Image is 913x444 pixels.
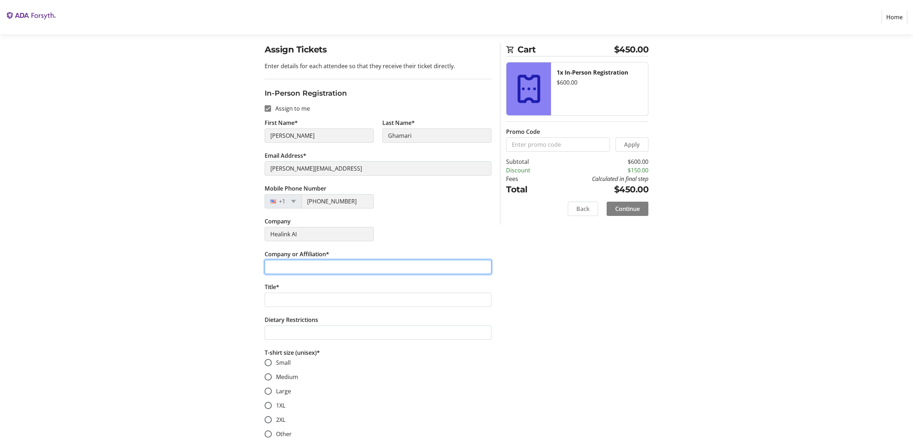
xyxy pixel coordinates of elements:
[616,137,648,152] button: Apply
[265,316,318,324] label: Dietary Restrictions
[614,43,649,56] span: $450.00
[265,151,306,160] label: Email Address*
[276,373,298,381] span: Medium
[276,416,285,424] span: 2XL
[624,140,640,149] span: Apply
[576,205,590,213] span: Back
[265,348,491,357] p: T-shirt size (unisex)*
[506,166,549,175] td: Discount
[271,104,310,113] label: Assign to me
[265,88,491,99] h3: In-Person Registration
[265,43,491,56] h2: Assign Tickets
[568,202,598,216] button: Back
[506,175,549,183] td: Fees
[506,183,549,196] td: Total
[272,430,292,438] label: Other
[557,69,628,76] strong: 1x In-Person Registration
[301,194,374,208] input: (201) 555-0123
[549,183,648,196] td: $450.00
[506,127,540,136] label: Promo Code
[549,166,648,175] td: $150.00
[506,137,610,152] input: Enter promo code
[276,402,285,409] span: 1XL
[506,157,549,166] td: Subtotal
[265,283,279,291] label: Title*
[276,359,291,367] span: Small
[882,10,907,24] a: Home
[382,118,415,127] label: Last Name*
[265,250,329,258] label: Company or Affiliation*
[517,43,614,56] span: Cart
[557,78,642,87] div: $600.00
[265,118,298,127] label: First Name*
[276,387,291,395] span: Large
[265,217,291,226] label: Company
[607,202,648,216] button: Continue
[6,3,56,31] img: The ADA Forsyth Institute's Logo
[265,62,491,70] p: Enter details for each attendee so that they receive their ticket directly.
[615,205,640,213] span: Continue
[549,157,648,166] td: $600.00
[265,184,326,193] label: Mobile Phone Number
[549,175,648,183] td: Calculated in final step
